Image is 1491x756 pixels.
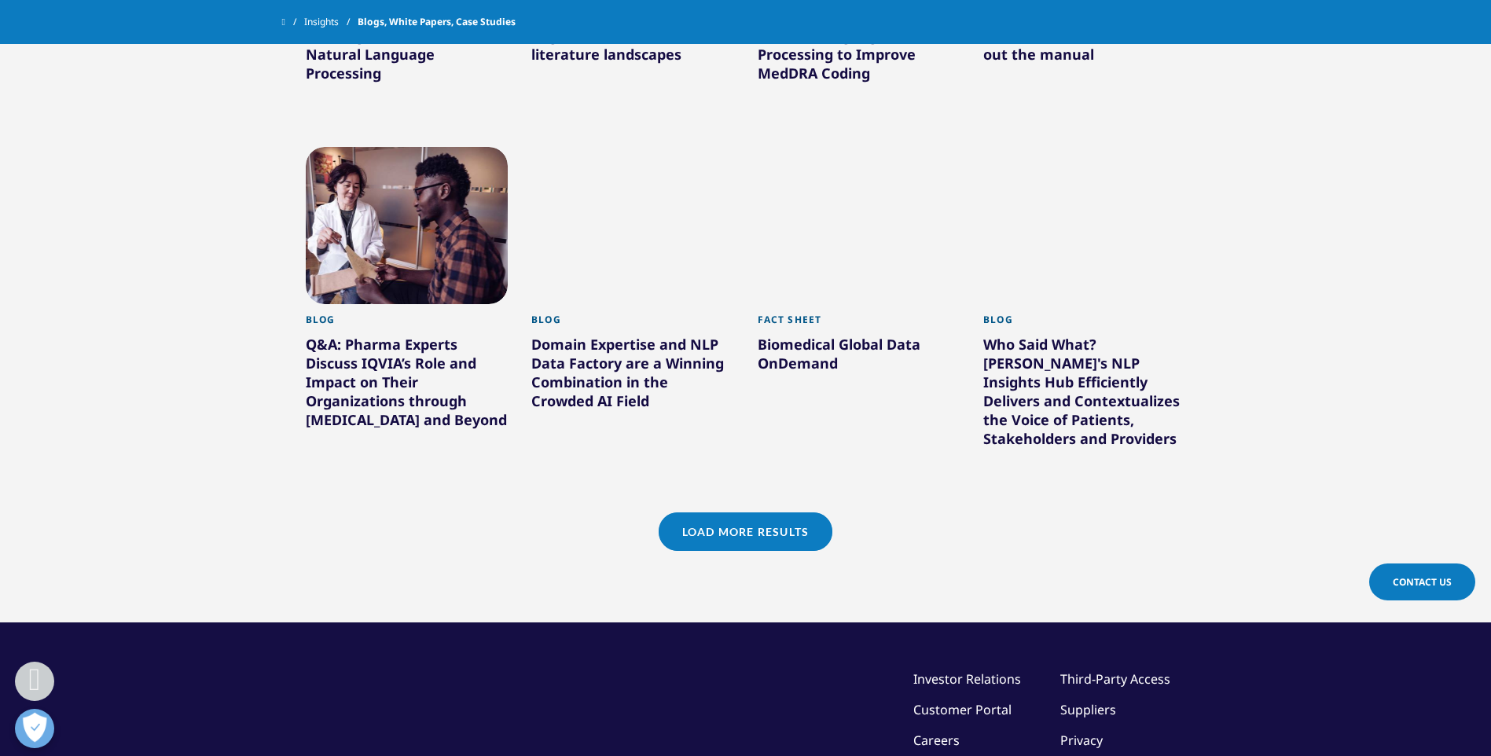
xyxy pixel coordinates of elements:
span: Blogs, White Papers, Case Studies [358,8,516,36]
a: Load More Results [659,512,832,551]
a: Careers [913,732,960,749]
a: Blog Domain Expertise and NLP Data Factory are a Winning Combination in the Crowded AI Field [531,304,734,451]
div: How CSL Behring uses Natural Language Processing to Improve MedDRA Coding [758,7,960,89]
div: Who Said What? [PERSON_NAME]'s NLP Insights Hub Efficiently Delivers and Contextualizes the Voice... [983,335,1186,454]
div: Blog [306,314,509,335]
a: Suppliers [1060,701,1116,718]
div: Domain Expertise and NLP Data Factory are a Winning Combination in the Crowded AI Field [531,335,734,417]
div: Blog [983,314,1186,335]
a: Contact Us [1369,563,1475,600]
div: Q&A: Pharma Experts Discuss IQVIA’s Role and Impact on Their Organizations through [MEDICAL_DATA]... [306,335,509,435]
span: Contact Us [1393,575,1452,589]
a: Customer Portal [913,701,1012,718]
a: Blog Who Said What? [PERSON_NAME]'s NLP Insights Hub Efficiently Delivers and Contextualizes the ... [983,304,1186,489]
a: Investor Relations [913,670,1021,688]
a: Third-Party Access [1060,670,1170,688]
a: Blog Q&A: Pharma Experts Discuss IQVIA’s Role and Impact on Their Organizations through [MEDICAL_... [306,304,509,470]
a: Fact Sheet Biomedical Global Data OnDemand [758,304,960,413]
div: Drug Safety Landscapes – Painting the Picture with Natural Language Processing [306,7,509,89]
button: Open Preferences [15,709,54,748]
a: Insights [304,8,358,36]
a: Privacy [1060,732,1103,749]
div: Biomedical Global Data OnDemand [758,335,960,379]
div: Fact Sheet [758,314,960,335]
div: Blog [531,314,734,335]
